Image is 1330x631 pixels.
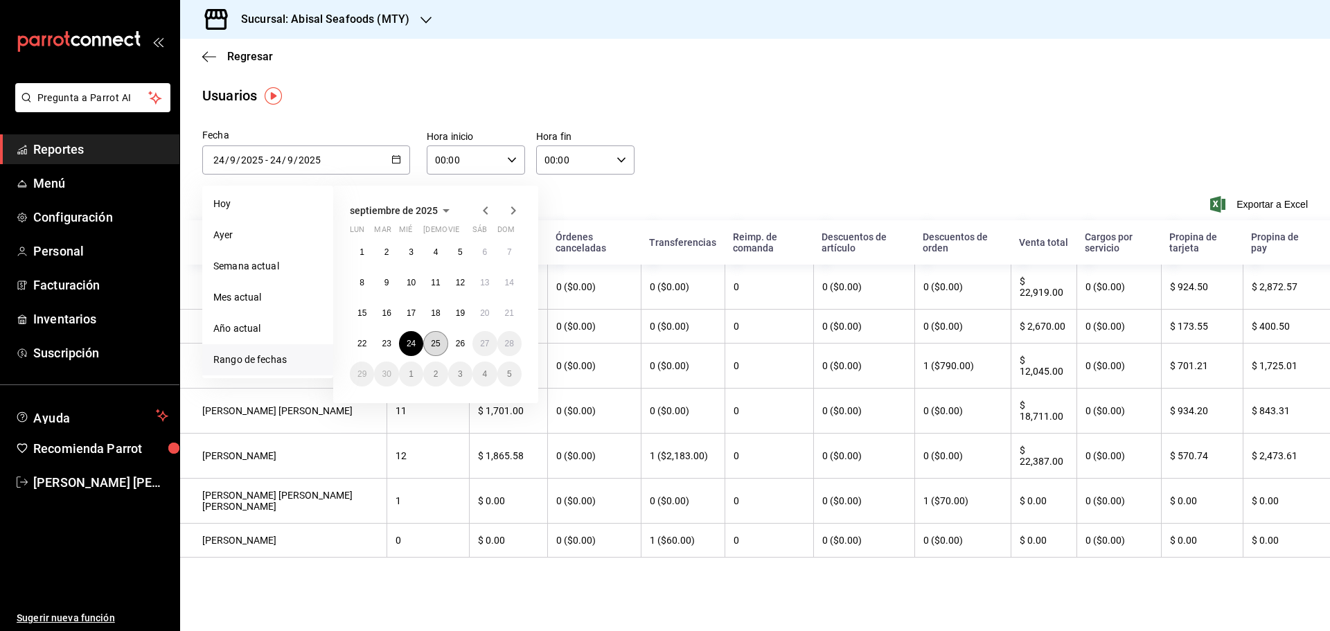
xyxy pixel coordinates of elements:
span: Pregunta a Parrot AI [37,91,149,105]
button: 6 de septiembre de 2025 [472,240,497,265]
abbr: miércoles [399,225,412,240]
button: 20 de septiembre de 2025 [472,301,497,326]
th: 1 ($60.00) [641,524,725,558]
th: $ 0.00 [1161,479,1243,524]
span: - [265,154,268,166]
label: Hora inicio [427,132,525,141]
abbr: 26 de septiembre de 2025 [456,339,465,348]
button: 1 de octubre de 2025 [399,362,423,386]
th: 0 ($0.00) [641,389,725,434]
button: 5 de octubre de 2025 [497,362,522,386]
button: Pregunta a Parrot AI [15,83,170,112]
th: 0 ($0.00) [813,479,915,524]
button: Regresar [202,50,273,63]
th: [PERSON_NAME] [PERSON_NAME] [180,310,387,344]
th: [PERSON_NAME] [PERSON_NAME] [180,389,387,434]
button: Exportar a Excel [1213,196,1308,213]
th: 0 ($0.00) [641,265,725,310]
button: 14 de septiembre de 2025 [497,270,522,295]
th: $ 22,387.00 [1011,434,1076,479]
abbr: 4 de octubre de 2025 [482,369,487,379]
th: Descuentos de artículo [813,220,915,265]
button: 30 de septiembre de 2025 [374,362,398,386]
span: / [236,154,240,166]
abbr: 1 de septiembre de 2025 [360,247,364,257]
th: $ 400.50 [1243,310,1330,344]
th: 0 ($0.00) [547,265,641,310]
li: Ayer [202,220,333,251]
th: 12 [387,434,468,479]
button: 7 de septiembre de 2025 [497,240,522,265]
input: Year [240,154,264,166]
button: 17 de septiembre de 2025 [399,301,423,326]
span: Suscripción [33,344,168,362]
th: 0 ($0.00) [914,310,1011,344]
abbr: 9 de septiembre de 2025 [384,278,389,287]
li: Rango de fechas [202,344,333,375]
abbr: 27 de septiembre de 2025 [480,339,489,348]
button: 26 de septiembre de 2025 [448,331,472,356]
abbr: 7 de septiembre de 2025 [507,247,512,257]
th: 0 ($0.00) [547,310,641,344]
th: $ 701.21 [1161,344,1243,389]
button: 22 de septiembre de 2025 [350,331,374,356]
abbr: 22 de septiembre de 2025 [357,339,366,348]
th: $ 0.00 [1011,524,1076,558]
th: 0 ($0.00) [547,524,641,558]
th: 0 ($0.00) [1076,265,1161,310]
th: 0 ($0.00) [914,265,1011,310]
button: 9 de septiembre de 2025 [374,270,398,295]
abbr: 21 de septiembre de 2025 [505,308,514,318]
th: 0 [725,265,813,310]
input: Day [269,154,282,166]
button: 18 de septiembre de 2025 [423,301,447,326]
span: / [282,154,286,166]
th: 0 ($0.00) [813,389,915,434]
th: $ 843.31 [1243,389,1330,434]
span: Menú [33,174,168,193]
th: 11 [387,389,468,434]
abbr: domingo [497,225,515,240]
button: 5 de septiembre de 2025 [448,240,472,265]
div: Fecha [202,128,410,143]
abbr: 10 de septiembre de 2025 [407,278,416,287]
th: 1 ($70.00) [914,479,1011,524]
th: $ 0.00 [1243,479,1330,524]
abbr: 29 de septiembre de 2025 [357,369,366,379]
h3: Sucursal: Abisal Seafoods (MTY) [230,11,409,28]
abbr: 16 de septiembre de 2025 [382,308,391,318]
abbr: 3 de septiembre de 2025 [409,247,414,257]
button: 12 de septiembre de 2025 [448,270,472,295]
abbr: 14 de septiembre de 2025 [505,278,514,287]
th: 0 ($0.00) [1076,479,1161,524]
th: 0 ($0.00) [813,344,915,389]
th: 0 [725,434,813,479]
span: Personal [33,242,168,260]
th: 1 ($2,183.00) [641,434,725,479]
th: [PERSON_NAME] [PERSON_NAME] [180,265,387,310]
th: 1 ($790.00) [914,344,1011,389]
abbr: viernes [448,225,459,240]
span: / [294,154,298,166]
button: 2 de octubre de 2025 [423,362,447,386]
th: 0 ($0.00) [914,434,1011,479]
span: Configuración [33,208,168,226]
button: 3 de octubre de 2025 [448,362,472,386]
img: Tooltip marker [265,87,282,105]
th: $ 0.00 [1243,524,1330,558]
th: [PERSON_NAME] [180,524,387,558]
th: $ 0.00 [469,479,547,524]
abbr: 5 de octubre de 2025 [507,369,512,379]
span: Reportes [33,140,168,159]
th: 1 [387,479,468,524]
abbr: 11 de septiembre de 2025 [431,278,440,287]
button: 13 de septiembre de 2025 [472,270,497,295]
button: 11 de septiembre de 2025 [423,270,447,295]
th: 0 ($0.00) [641,479,725,524]
input: Day [213,154,225,166]
li: Semana actual [202,251,333,282]
th: 0 ($0.00) [547,434,641,479]
abbr: 8 de septiembre de 2025 [360,278,364,287]
th: [PERSON_NAME] [180,344,387,389]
